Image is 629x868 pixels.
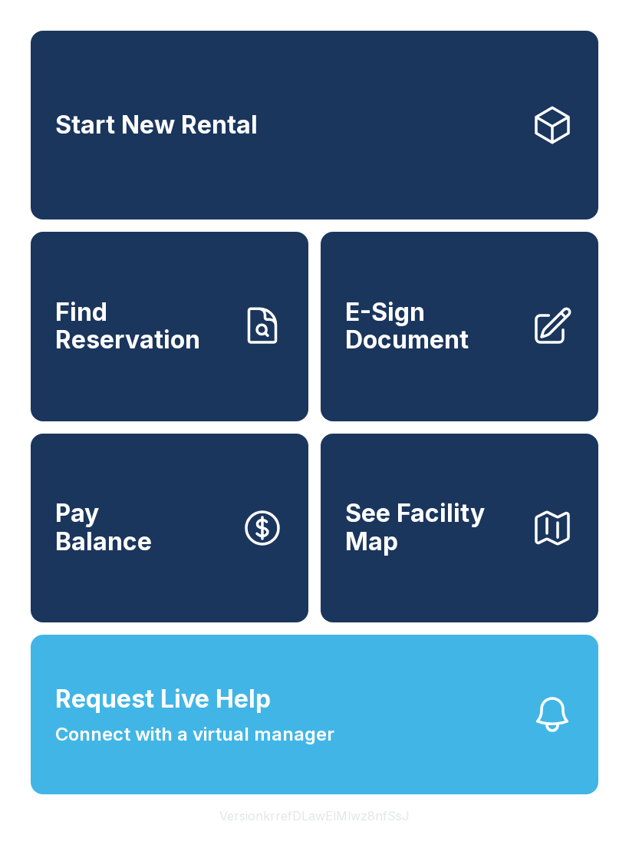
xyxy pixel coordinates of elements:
a: Find Reservation [31,232,308,421]
button: See Facility Map [321,434,598,622]
span: Connect with a virtual manager [55,721,334,748]
a: E-Sign Document [321,232,598,421]
span: Find Reservation [55,299,229,355]
a: Start New Rental [31,31,598,219]
button: VersionkrrefDLawElMlwz8nfSsJ [207,794,422,837]
span: Pay Balance [55,500,152,556]
span: See Facility Map [345,500,519,556]
span: E-Sign Document [345,299,519,355]
span: Start New Rental [55,111,258,140]
button: PayBalance [31,434,308,622]
span: Request Live Help [55,681,271,718]
button: Request Live HelpConnect with a virtual manager [31,635,598,794]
